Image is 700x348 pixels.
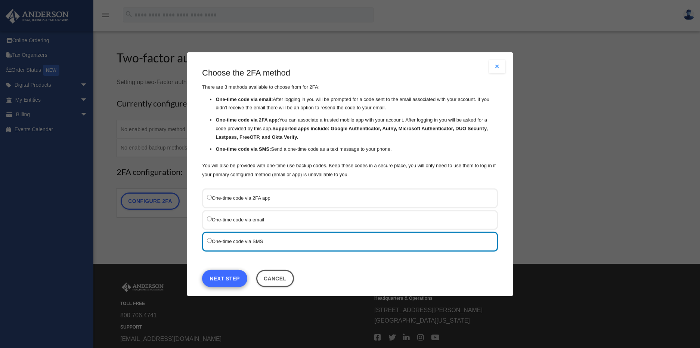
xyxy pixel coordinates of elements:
label: One-time code via 2FA app [207,193,486,202]
strong: Supported apps include: Google Authenticator, Authy, Microsoft Authenticator, DUO Security, Lastp... [216,125,487,139]
li: You can associate a trusted mobile app with your account. After logging in you will be asked for ... [216,116,498,141]
strong: One-time code via SMS: [216,146,271,152]
label: One-time code via SMS [207,236,486,246]
p: You will also be provided with one-time use backup codes. Keep these codes in a secure place, you... [202,161,498,179]
div: There are 3 methods available to choose from for 2FA: [202,67,498,179]
label: One-time code via email [207,215,486,224]
li: Send a one-time code as a text message to your phone. [216,145,498,154]
h3: Choose the 2FA method [202,67,498,79]
input: One-time code via email [207,216,212,221]
input: One-time code via SMS [207,238,212,243]
button: Close this dialog window [256,270,294,287]
strong: One-time code via 2FA app: [216,117,279,123]
li: After logging in you will be prompted for a code sent to the email associated with your account. ... [216,95,498,112]
strong: One-time code via email: [216,96,273,102]
a: Next Step [202,270,247,287]
button: Close modal [489,60,505,73]
input: One-time code via 2FA app [207,194,212,199]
